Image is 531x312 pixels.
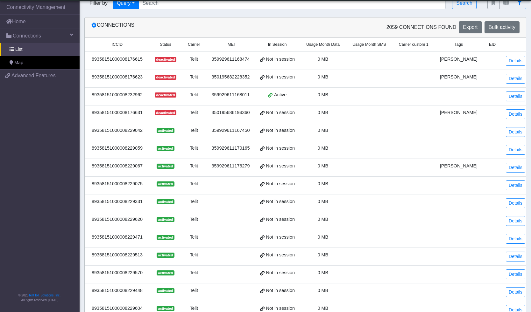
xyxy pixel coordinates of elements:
[266,269,295,276] span: Not in session
[157,146,174,151] span: activated
[459,21,482,33] button: Export
[88,109,146,116] div: 89358151000008176631
[318,234,329,240] span: 0 MB
[274,92,287,98] span: Active
[185,74,202,81] div: Telit
[155,92,176,98] span: deactivated
[88,127,146,134] div: 89358151000008229042
[185,127,202,134] div: Telit
[266,198,295,205] span: Not in session
[86,21,305,33] div: Connections
[268,42,287,48] span: In Session
[88,198,146,205] div: 89358151000008229331
[185,92,202,98] div: Telit
[155,110,176,115] span: deactivated
[185,305,202,312] div: Telit
[506,287,525,297] a: Details
[318,306,329,311] span: 0 MB
[210,56,251,63] div: 359929611168474
[88,216,146,223] div: 89358151000008229620
[506,269,525,279] a: Details
[112,42,123,48] span: ICCID
[157,181,174,187] span: activated
[13,32,41,40] span: Connections
[185,56,202,63] div: Telit
[439,56,479,63] div: [PERSON_NAME]
[88,252,146,259] div: 89358151000008229513
[155,57,176,62] span: deactivated
[506,234,525,244] a: Details
[227,42,235,48] span: IMEI
[155,75,176,80] span: deactivated
[489,42,496,48] span: EID
[88,92,146,98] div: 89358151000008232962
[266,216,295,223] span: Not in session
[318,74,329,79] span: 0 MB
[318,252,329,257] span: 0 MB
[160,42,171,48] span: Status
[506,74,525,84] a: Details
[318,288,329,293] span: 0 MB
[185,180,202,187] div: Telit
[185,109,202,116] div: Telit
[399,42,428,48] span: Carrier custom 1
[185,234,202,241] div: Telit
[506,163,525,173] a: Details
[506,127,525,137] a: Details
[266,180,295,187] span: Not in session
[88,287,146,294] div: 89358151000008229448
[318,146,329,151] span: 0 MB
[318,217,329,222] span: 0 MB
[439,109,479,116] div: [PERSON_NAME]
[439,163,479,170] div: [PERSON_NAME]
[506,180,525,190] a: Details
[266,56,295,63] span: Not in session
[318,270,329,275] span: 0 MB
[352,42,386,48] span: Usage Month SMS
[463,24,478,30] span: Export
[506,198,525,208] a: Details
[29,294,60,297] a: Telit IoT Solutions, Inc.
[318,181,329,186] span: 0 MB
[185,269,202,276] div: Telit
[157,235,174,240] span: activated
[88,234,146,241] div: 89358151000008229471
[157,164,174,169] span: activated
[318,92,329,97] span: 0 MB
[157,270,174,275] span: activated
[306,42,340,48] span: Usage Month Data
[210,163,251,170] div: 359929611176279
[88,180,146,187] div: 89358151000008229075
[318,163,329,168] span: 0 MB
[318,128,329,133] span: 0 MB
[14,59,23,66] span: Map
[439,74,479,81] div: [PERSON_NAME]
[506,109,525,119] a: Details
[506,92,525,101] a: Details
[188,42,200,48] span: Carrier
[266,163,295,170] span: Not in session
[485,21,520,33] button: Bulk activity
[489,24,515,30] span: Bulk activity
[266,74,295,81] span: Not in session
[386,24,457,31] span: 2059 Connections found
[210,145,251,152] div: 359929611170165
[88,163,146,170] div: 89358151000008229067
[15,46,22,53] span: List
[88,269,146,276] div: 89358151000008229570
[88,305,146,312] div: 89358151000008229604
[88,56,146,63] div: 89358151000008176615
[506,216,525,226] a: Details
[210,92,251,98] div: 359929611168011
[185,145,202,152] div: Telit
[266,287,295,294] span: Not in session
[185,198,202,205] div: Telit
[88,74,146,81] div: 89358151000008176623
[185,216,202,223] div: Telit
[266,127,295,134] span: Not in session
[266,109,295,116] span: Not in session
[11,72,56,79] span: Advanced Features
[266,145,295,152] span: Not in session
[185,252,202,259] div: Telit
[506,56,525,66] a: Details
